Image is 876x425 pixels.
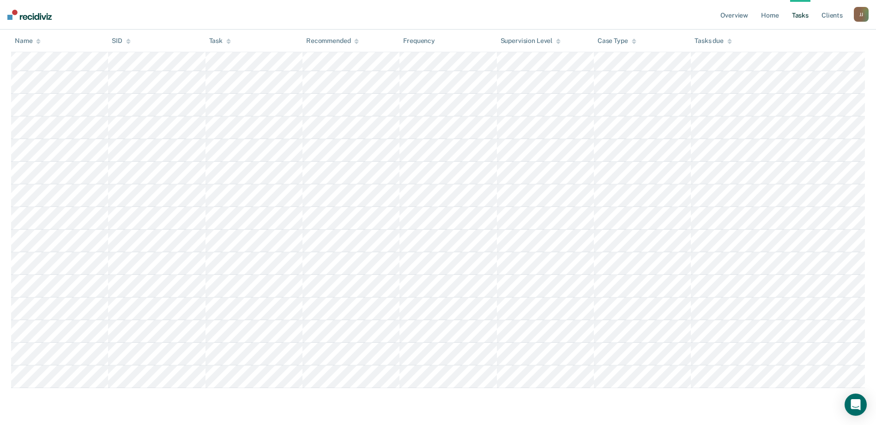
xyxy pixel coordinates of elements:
[854,7,869,22] div: J J
[598,37,636,45] div: Case Type
[112,37,131,45] div: SID
[854,7,869,22] button: JJ
[695,37,732,45] div: Tasks due
[306,37,359,45] div: Recommended
[15,37,41,45] div: Name
[209,37,231,45] div: Task
[403,37,435,45] div: Frequency
[501,37,561,45] div: Supervision Level
[7,10,52,20] img: Recidiviz
[845,394,867,416] div: Open Intercom Messenger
